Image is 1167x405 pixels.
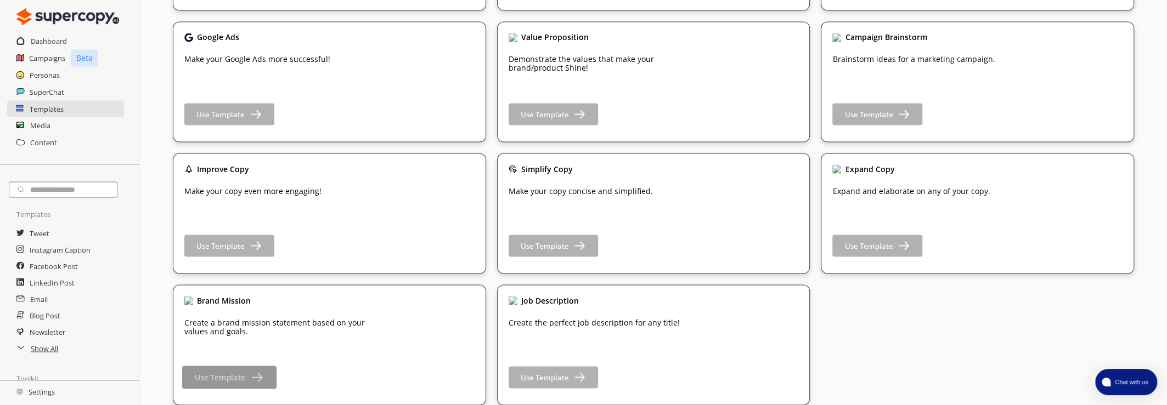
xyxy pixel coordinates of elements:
a: Show All [31,340,58,356]
a: Instagram Caption [30,241,91,258]
a: Personas [30,67,60,83]
b: Job Description [521,295,579,305]
button: Use Template [509,366,599,388]
button: Use Template [832,103,922,125]
img: Close [509,164,517,173]
img: Close [184,164,193,173]
a: Email [30,290,48,307]
img: Close [509,296,517,305]
a: Newsletter [30,323,65,340]
b: Expand Copy [845,163,894,174]
p: Make your Google Ads more successful! [184,55,330,64]
p: Brainstorm ideas for a marketing campaign. [832,55,995,64]
a: Campaigns [29,50,65,66]
img: Close [184,296,193,305]
b: Google Ads [197,32,239,42]
button: Use Template [509,235,599,256]
p: Create a brand mission statement based on your values and goals. [184,318,365,335]
a: Facebook Post [30,258,78,274]
a: Content [30,134,57,150]
b: Use Template [844,109,893,119]
b: Campaign Brainstorm [845,32,927,42]
b: Use Template [195,372,245,383]
p: Make your copy even more engaging! [184,186,322,195]
a: Tweet [30,225,49,241]
a: Templates [30,100,64,117]
b: Use Template [521,109,569,119]
a: LinkedIn Post [30,274,75,290]
button: Use Template [832,235,922,256]
b: Use Template [521,241,569,250]
b: Use Template [196,241,245,250]
p: Demonstrate the values that make your brand/product Shine! [509,55,690,72]
b: Use Template [844,241,893,250]
b: Value Proposition [521,32,589,42]
b: Simplify Copy [521,163,573,174]
b: Use Template [521,372,569,382]
img: Close [509,33,517,42]
a: Dashboard [31,33,67,49]
img: Close [184,33,193,42]
a: Blog Post [30,307,60,323]
img: Close [16,5,119,27]
button: atlas-launcher [1095,369,1157,395]
p: Create the perfect job description for any title! [509,318,680,327]
p: Beta [71,49,98,66]
button: Use Template [509,103,599,125]
button: Use Template [182,366,277,389]
span: Chat with us [1110,378,1151,386]
img: Close [832,164,841,173]
b: Use Template [196,109,245,119]
img: Close [16,388,23,395]
button: Use Template [184,235,274,256]
p: Make your copy concise and simplified. [509,186,653,195]
img: Close [832,33,841,42]
p: Expand and elaborate on any of your copy. [832,186,990,195]
button: Use Template [184,103,274,125]
a: Media [30,117,50,133]
a: SuperChat [30,83,64,100]
b: Improve Copy [197,163,249,174]
b: Brand Mission [197,295,251,305]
